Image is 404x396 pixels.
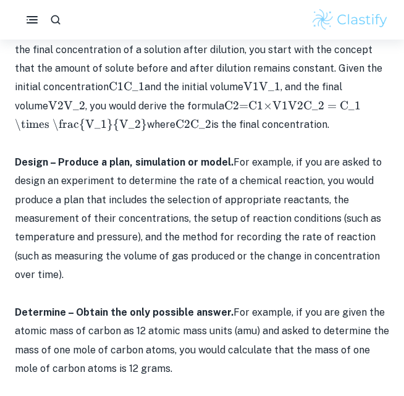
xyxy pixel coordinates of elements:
[257,99,263,112] mn: 1
[124,80,145,93] annotation: C_1
[239,99,248,112] mo: =
[243,80,253,93] mi: V
[15,3,389,135] p: For instance, if you are asked to derive the formula for calculating the final concentration of a...
[311,7,389,32] img: Clastify logo
[248,99,257,112] mi: C
[297,99,303,112] mn: 2
[48,99,57,112] mi: V
[15,153,389,285] p: For example, if you are asked to design an experiment to determine the rate of a chemical reactio...
[272,99,282,112] mi: V
[64,99,85,112] annotation: V_2
[175,117,184,131] mi: C
[57,99,64,112] mn: 2
[15,306,234,318] strong: Determine – Obtain the only possible answer.
[288,99,297,112] mi: V
[190,117,211,131] annotation: C_2
[15,303,389,379] p: For example, if you are given the atomic mass of carbon as 12 atomic mass units (amu) and asked t...
[15,156,234,168] strong: Design – Produce a plan, simulation or model.
[282,99,288,112] mn: 1
[224,99,233,112] mi: C
[184,117,190,131] mn: 2
[263,99,272,112] mo: ×
[117,80,124,93] mn: 1
[109,80,117,93] mi: C
[253,80,259,93] mn: 1
[233,99,239,112] mn: 2
[259,80,280,93] annotation: V_1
